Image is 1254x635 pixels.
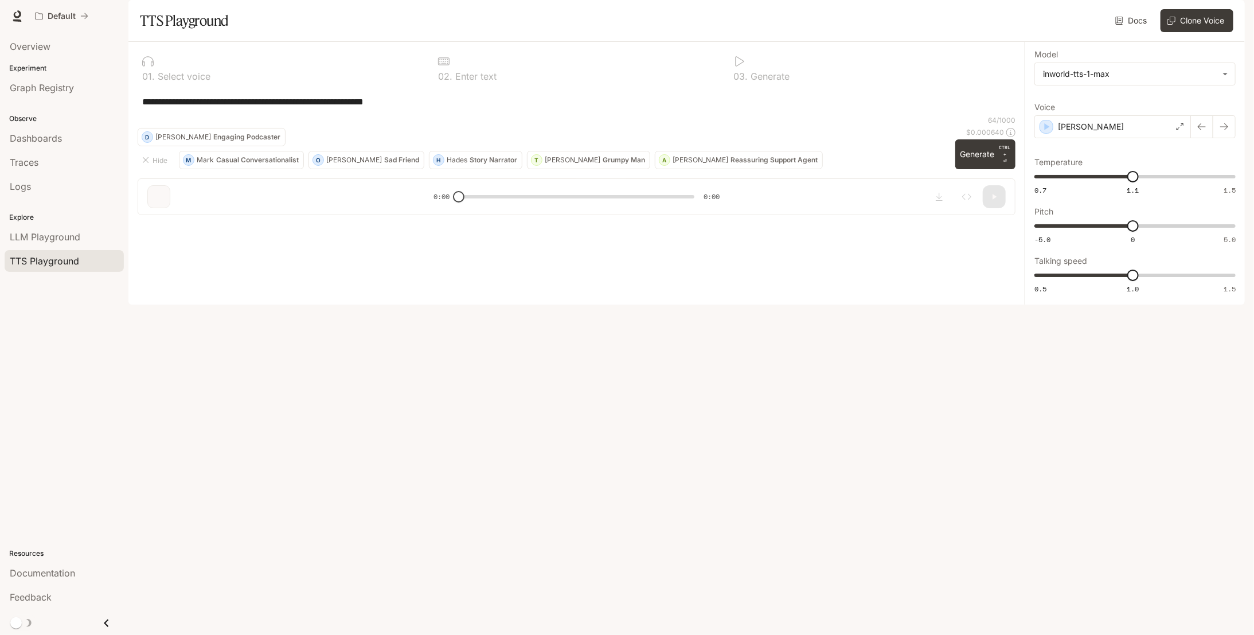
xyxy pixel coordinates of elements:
p: Engaging Podcaster [213,134,280,141]
p: Sad Friend [384,157,419,163]
p: 64 / 1000 [988,115,1015,125]
button: T[PERSON_NAME]Grumpy Man [527,151,650,169]
p: CTRL + [999,144,1011,158]
div: M [183,151,194,169]
div: A [659,151,670,169]
div: D [142,128,153,146]
button: A[PERSON_NAME]Reassuring Support Agent [655,151,823,169]
p: Story Narrator [470,157,517,163]
p: Model [1034,50,1058,59]
p: [PERSON_NAME] [155,134,211,141]
div: T [532,151,542,169]
p: 0 2 . [438,72,452,81]
button: MMarkCasual Conversationalist [179,151,304,169]
span: -5.0 [1034,235,1050,244]
span: 1.1 [1127,185,1139,195]
button: Clone Voice [1161,9,1233,32]
button: HHadesStory Narrator [429,151,522,169]
p: 0 1 . [142,72,155,81]
p: [PERSON_NAME] [545,157,600,163]
span: 1.0 [1127,284,1139,294]
span: 0 [1131,235,1135,244]
p: Casual Conversationalist [216,157,299,163]
p: Mark [197,157,214,163]
button: All workspaces [30,5,93,28]
p: Hades [447,157,467,163]
p: Grumpy Man [603,157,645,163]
div: H [433,151,444,169]
p: 0 3 . [734,72,748,81]
p: $ 0.000640 [966,127,1004,137]
div: inworld-tts-1-max [1043,68,1217,80]
div: O [313,151,323,169]
p: Talking speed [1034,257,1087,265]
button: GenerateCTRL +⏎ [955,139,1016,169]
button: Hide [138,151,174,169]
span: 5.0 [1224,235,1236,244]
p: [PERSON_NAME] [326,157,382,163]
p: Pitch [1034,208,1053,216]
p: Enter text [452,72,497,81]
span: 0.7 [1034,185,1046,195]
h1: TTS Playground [140,9,229,32]
p: ⏎ [999,144,1011,165]
p: Default [48,11,76,21]
span: 1.5 [1224,185,1236,195]
span: 0.5 [1034,284,1046,294]
p: Generate [748,72,790,81]
a: Docs [1113,9,1151,32]
p: Voice [1034,103,1055,111]
span: 1.5 [1224,284,1236,294]
div: inworld-tts-1-max [1035,63,1235,85]
button: O[PERSON_NAME]Sad Friend [308,151,424,169]
p: Reassuring Support Agent [730,157,818,163]
p: [PERSON_NAME] [1058,121,1124,133]
p: [PERSON_NAME] [673,157,728,163]
p: Select voice [155,72,210,81]
button: D[PERSON_NAME]Engaging Podcaster [138,128,286,146]
p: Temperature [1034,158,1083,166]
